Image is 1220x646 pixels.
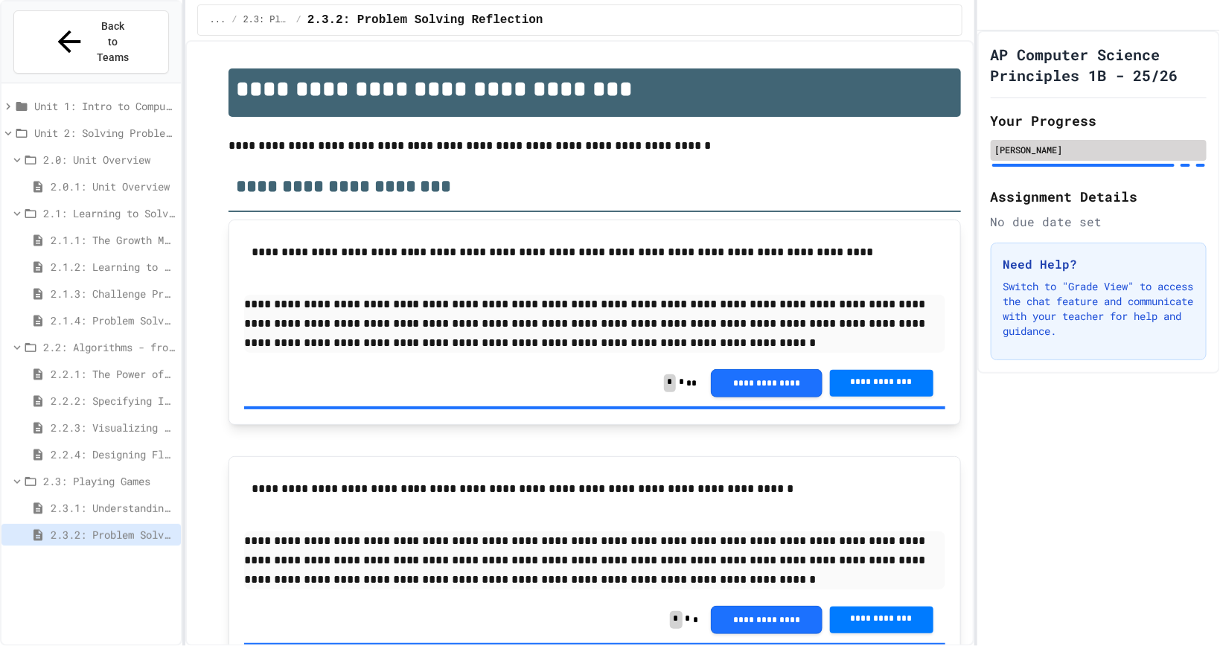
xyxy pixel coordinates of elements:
span: / [231,14,237,26]
span: 2.1.3: Challenge Problem - The Bridge [51,286,175,301]
span: 2.1.2: Learning to Solve Hard Problems [51,259,175,275]
span: ... [210,14,226,26]
div: [PERSON_NAME] [995,143,1202,156]
span: 2.1.1: The Growth Mindset [51,232,175,248]
p: Switch to "Grade View" to access the chat feature and communicate with your teacher for help and ... [1003,279,1194,339]
span: 2.3.2: Problem Solving Reflection [307,11,543,29]
h2: Assignment Details [991,186,1207,207]
button: Back to Teams [13,10,169,74]
span: 2.2: Algorithms - from Pseudocode to Flowcharts [43,339,175,355]
h1: AP Computer Science Principles 1B - 25/26 [991,44,1207,86]
span: 2.0: Unit Overview [43,152,175,167]
span: 2.3.2: Problem Solving Reflection [51,527,175,543]
span: 2.3.1: Understanding Games with Flowcharts [51,500,175,516]
div: No due date set [991,213,1207,231]
span: 2.1: Learning to Solve Hard Problems [43,205,175,221]
span: / [296,14,301,26]
span: 2.2.2: Specifying Ideas with Pseudocode [51,393,175,409]
span: 2.2.4: Designing Flowcharts [51,447,175,462]
span: 2.3: Playing Games [243,14,290,26]
span: 2.3: Playing Games [43,473,175,489]
h3: Need Help? [1003,255,1194,273]
span: 2.0.1: Unit Overview [51,179,175,194]
span: 2.2.1: The Power of Algorithms [51,366,175,382]
span: Back to Teams [95,19,130,65]
span: Unit 1: Intro to Computer Science [34,98,175,114]
h2: Your Progress [991,110,1207,131]
span: Unit 2: Solving Problems in Computer Science [34,125,175,141]
span: 2.2.3: Visualizing Logic with Flowcharts [51,420,175,435]
span: 2.1.4: Problem Solving Practice [51,313,175,328]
